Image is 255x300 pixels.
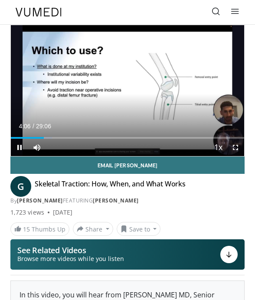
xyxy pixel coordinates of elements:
span: / [33,123,34,130]
video-js: Video Player [11,25,244,156]
button: Playback Rate [209,139,227,156]
div: [DATE] [53,208,72,217]
div: By FEATURING [10,197,245,205]
span: Browse more videos while you listen [17,254,124,263]
a: G [10,176,31,197]
a: [PERSON_NAME] [17,197,63,204]
a: 15 Thumbs Up [10,222,69,236]
span: 15 [23,225,30,233]
p: See Related Videos [17,246,124,254]
a: Email [PERSON_NAME] [10,157,245,174]
img: VuMedi Logo [16,8,62,16]
h4: Skeletal Traction: How, When, and What Works [35,179,186,193]
button: Fullscreen [227,139,244,156]
button: Save to [117,222,161,236]
button: Share [73,222,113,236]
button: Mute [28,139,46,156]
a: [PERSON_NAME] [93,197,139,204]
div: Progress Bar [11,137,244,139]
span: 4:06 [19,123,30,130]
span: 29:06 [36,123,51,130]
button: Pause [11,139,28,156]
button: See Related Videos Browse more videos while you listen [10,239,245,270]
span: 1,723 views [10,208,44,217]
